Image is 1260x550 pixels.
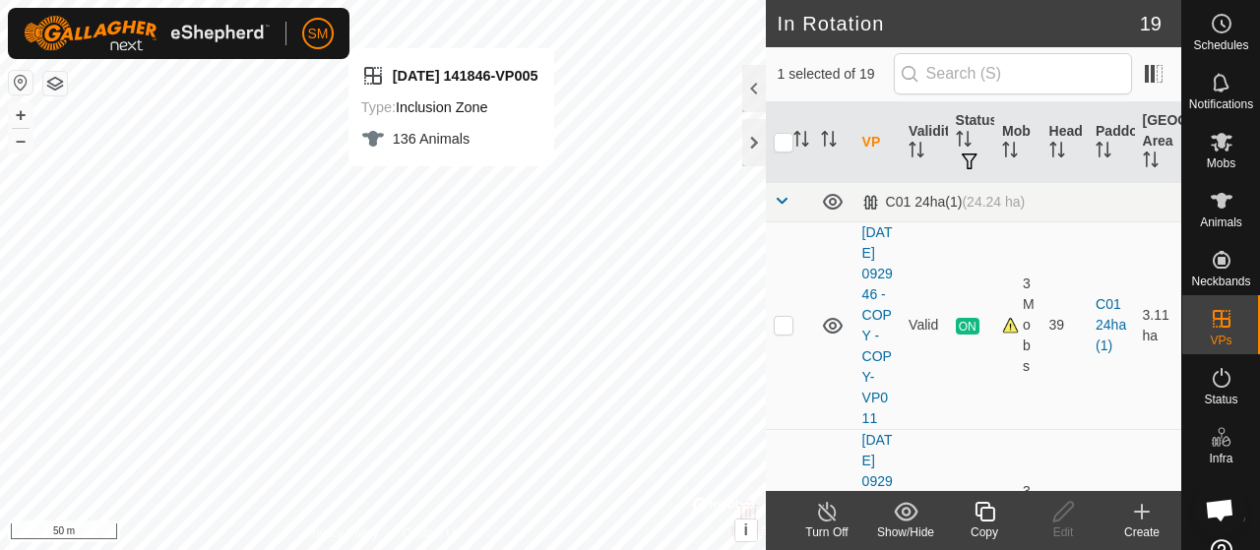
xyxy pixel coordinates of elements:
[1143,154,1159,170] p-sorticon: Activate to sort
[9,129,32,153] button: –
[994,102,1040,183] th: Mob
[1193,39,1248,51] span: Schedules
[956,318,979,335] span: ON
[901,221,947,429] td: Valid
[361,99,396,115] label: Type:
[1197,512,1245,523] span: Heatmap
[956,134,972,150] p-sorticon: Activate to sort
[787,523,866,541] div: Turn Off
[1024,523,1102,541] div: Edit
[361,64,538,88] div: [DATE] 141846-VP005
[866,523,945,541] div: Show/Hide
[1191,275,1250,287] span: Neckbands
[305,524,379,542] a: Privacy Policy
[1096,145,1111,160] p-sorticon: Activate to sort
[862,194,1026,211] div: C01 24ha(1)
[778,64,894,85] span: 1 selected of 19
[308,24,329,44] span: SM
[361,95,538,119] div: Inclusion Zone
[1135,221,1181,429] td: 3.11 ha
[1200,216,1242,228] span: Animals
[862,224,893,426] a: [DATE] 092946 - COPY - COPY-VP011
[945,523,1024,541] div: Copy
[1088,102,1134,183] th: Paddock
[1207,157,1235,169] span: Mobs
[1041,102,1088,183] th: Head
[9,71,32,94] button: Reset Map
[24,16,270,51] img: Gallagher Logo
[894,53,1132,94] input: Search (S)
[43,72,67,95] button: Map Layers
[1189,98,1253,110] span: Notifications
[735,519,757,541] button: i
[361,127,538,151] div: 136 Animals
[1209,453,1232,464] span: Infra
[1140,9,1162,38] span: 19
[1102,523,1181,541] div: Create
[854,102,901,183] th: VP
[1002,145,1018,160] p-sorticon: Activate to sort
[793,134,809,150] p-sorticon: Activate to sort
[821,134,837,150] p-sorticon: Activate to sort
[1041,221,1088,429] td: 39
[1096,296,1126,353] a: C01 24ha(1)
[948,102,994,183] th: Status
[1135,102,1181,183] th: [GEOGRAPHIC_DATA] Area
[1204,394,1237,405] span: Status
[1210,335,1231,346] span: VPs
[901,102,947,183] th: Validity
[909,145,924,160] p-sorticon: Activate to sort
[962,194,1025,210] span: (24.24 ha)
[1049,145,1065,160] p-sorticon: Activate to sort
[1002,274,1033,377] div: 3 Mobs
[778,12,1140,35] h2: In Rotation
[743,521,747,538] span: i
[9,103,32,127] button: +
[402,524,460,542] a: Contact Us
[1193,483,1246,536] div: Open chat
